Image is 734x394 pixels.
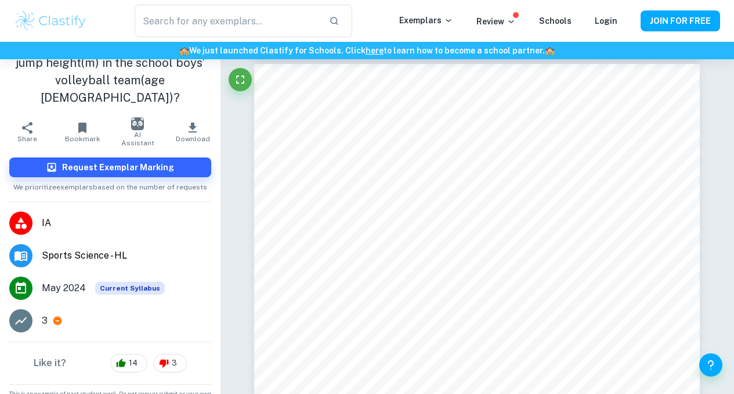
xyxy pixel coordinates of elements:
[476,15,516,28] p: Review
[95,282,165,295] div: This exemplar is based on the current syllabus. Feel free to refer to it for inspiration/ideas wh...
[9,19,211,106] h1: Is there an impact of plyometric exercise (jump squat) on vertical jump height(m) in the school b...
[399,14,453,27] p: Exemplars
[17,135,37,143] span: Share
[539,16,572,26] a: Schools
[34,356,66,370] h6: Like it?
[641,10,720,31] button: JOIN FOR FREE
[110,116,165,148] button: AI Assistant
[110,354,147,372] div: 14
[131,117,144,130] img: AI Assistant
[229,68,252,91] button: Fullscreen
[117,131,158,147] span: AI Assistant
[595,16,617,26] a: Login
[42,216,211,230] span: IA
[2,44,732,57] h6: We just launched Clastify for Schools. Click to learn how to become a school partner.
[122,357,144,369] span: 14
[42,314,48,328] p: 3
[95,282,165,295] span: Current Syllabus
[153,354,187,372] div: 3
[62,161,174,174] h6: Request Exemplar Marking
[699,353,722,377] button: Help and Feedback
[165,116,220,148] button: Download
[176,135,210,143] span: Download
[42,249,211,263] span: Sports Science - HL
[55,116,110,148] button: Bookmark
[179,46,189,55] span: 🏫
[65,135,100,143] span: Bookmark
[13,177,207,192] span: We prioritize exemplars based on the number of requests
[545,46,555,55] span: 🏫
[14,9,88,33] img: Clastify logo
[135,5,320,37] input: Search for any exemplars...
[42,281,86,295] span: May 2024
[165,357,183,369] span: 3
[9,157,211,177] button: Request Exemplar Marking
[366,46,384,55] a: here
